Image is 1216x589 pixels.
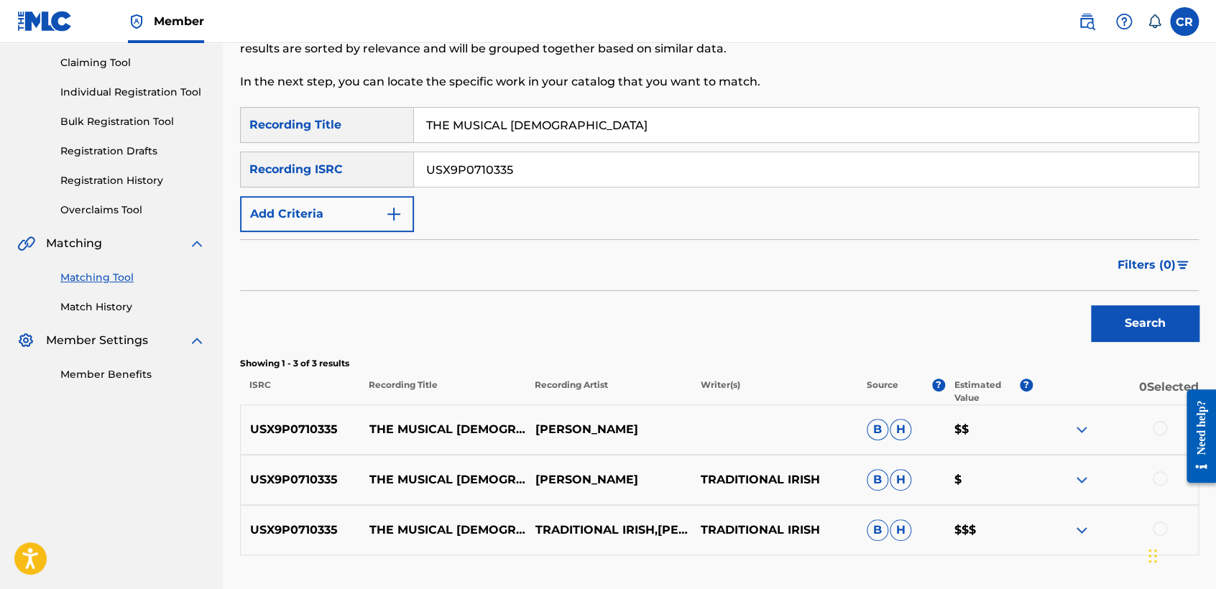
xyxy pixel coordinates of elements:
img: MLC Logo [17,11,73,32]
p: [PERSON_NAME] [525,421,691,438]
a: Public Search [1072,7,1101,36]
a: Registration History [60,173,206,188]
img: expand [1073,521,1090,539]
iframe: Resource Center [1176,379,1216,494]
span: B [867,419,888,440]
img: 9d2ae6d4665cec9f34b9.svg [385,205,402,223]
img: expand [1073,421,1090,438]
button: Filters (0) [1109,247,1199,283]
img: Matching [17,235,35,252]
img: help [1115,13,1133,30]
p: Source [867,379,898,404]
span: B [867,469,888,491]
p: USX9P0710335 [241,421,359,438]
img: expand [1073,471,1090,488]
img: expand [188,235,206,252]
p: Recording Title [359,379,525,404]
a: Registration Drafts [60,144,206,159]
form: Search Form [240,107,1199,348]
p: THE MUSICAL [DEMOGRAPHIC_DATA] [359,421,525,438]
p: [PERSON_NAME] [525,471,691,488]
p: Estimated Value [954,379,1020,404]
p: Recording Artist [525,379,691,404]
p: $$$ [944,521,1032,539]
p: TRADITIONAL IRISH [691,521,857,539]
img: Member Settings [17,332,34,349]
div: User Menu [1170,7,1199,36]
div: Help [1110,7,1138,36]
p: TRADITIONAL IRISH [691,471,857,488]
a: Overclaims Tool [60,203,206,218]
span: Matching [46,235,102,252]
a: Bulk Registration Tool [60,114,206,129]
button: Search [1091,305,1199,341]
span: Filters ( 0 ) [1118,256,1176,274]
a: Match History [60,300,206,315]
span: Member Settings [46,332,148,349]
p: Showing 1 - 3 of 3 results [240,357,1199,370]
p: In the next step, you can locate the specific work in your catalog that you want to match. [240,73,978,91]
span: B [867,519,888,541]
span: H [890,419,911,440]
button: Add Criteria [240,196,414,232]
a: Member Benefits [60,367,206,382]
p: Writer(s) [691,379,857,404]
span: ? [1020,379,1033,391]
img: search [1078,13,1095,30]
span: H [890,519,911,541]
p: 0 Selected [1033,379,1199,404]
img: expand [188,332,206,349]
span: ? [932,379,945,391]
p: $$ [944,421,1032,438]
iframe: Chat Widget [1144,520,1216,589]
p: ISRC [240,379,359,404]
span: Member [154,13,204,29]
p: USX9P0710335 [241,471,359,488]
p: $ [944,471,1032,488]
span: H [890,469,911,491]
p: TRADITIONAL IRISH,[PERSON_NAME] [525,521,691,539]
img: Top Rightsholder [128,13,145,30]
p: THE MUSICAL [DEMOGRAPHIC_DATA] [359,471,525,488]
a: Claiming Tool [60,55,206,70]
div: Drag [1148,534,1157,578]
a: Individual Registration Tool [60,85,206,100]
a: Matching Tool [60,270,206,285]
p: USX9P0710335 [241,521,359,539]
div: Notifications [1147,14,1161,29]
p: THE MUSICAL [DEMOGRAPHIC_DATA] [359,521,525,539]
img: filter [1176,261,1189,269]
